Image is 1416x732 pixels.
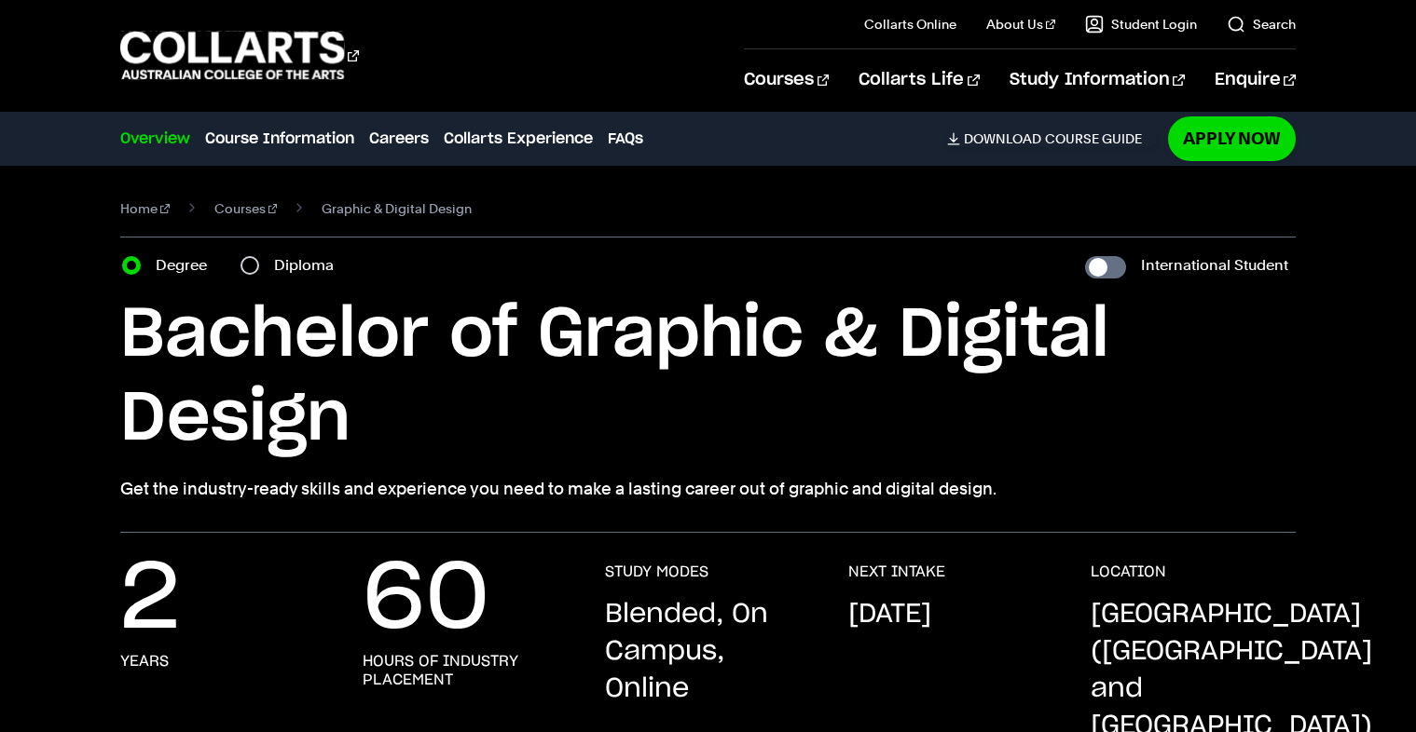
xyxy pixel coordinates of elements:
[1168,116,1296,160] a: Apply Now
[156,252,218,278] label: Degree
[1085,15,1197,34] a: Student Login
[444,128,593,150] a: Collarts Experience
[608,128,643,150] a: FAQs
[120,293,1296,461] h1: Bachelor of Graphic & Digital Design
[605,563,708,581] h3: STUDY MODES
[363,652,568,689] h3: hours of industry placement
[120,196,170,222] a: Home
[1091,563,1166,581] h3: LOCATION
[214,196,278,222] a: Courses
[864,15,956,34] a: Collarts Online
[363,563,489,637] p: 60
[848,596,931,633] p: [DATE]
[322,196,472,222] span: Graphic & Digital Design
[1141,252,1288,278] label: International Student
[1215,49,1296,111] a: Enquire
[205,128,354,150] a: Course Information
[1227,15,1296,34] a: Search
[120,29,359,82] div: Go to homepage
[848,563,945,581] h3: NEXT INTAKE
[120,652,169,671] h3: years
[274,252,345,278] label: Diploma
[369,128,429,150] a: Careers
[1010,49,1185,111] a: Study Information
[964,130,1041,147] span: Download
[859,49,979,111] a: Collarts Life
[605,596,810,708] p: Blended, On Campus, Online
[744,49,829,111] a: Courses
[120,476,1296,502] p: Get the industry-ready skills and experience you need to make a lasting career out of graphic and...
[120,128,190,150] a: Overview
[986,15,1055,34] a: About Us
[947,130,1157,147] a: DownloadCourse Guide
[120,563,180,637] p: 2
